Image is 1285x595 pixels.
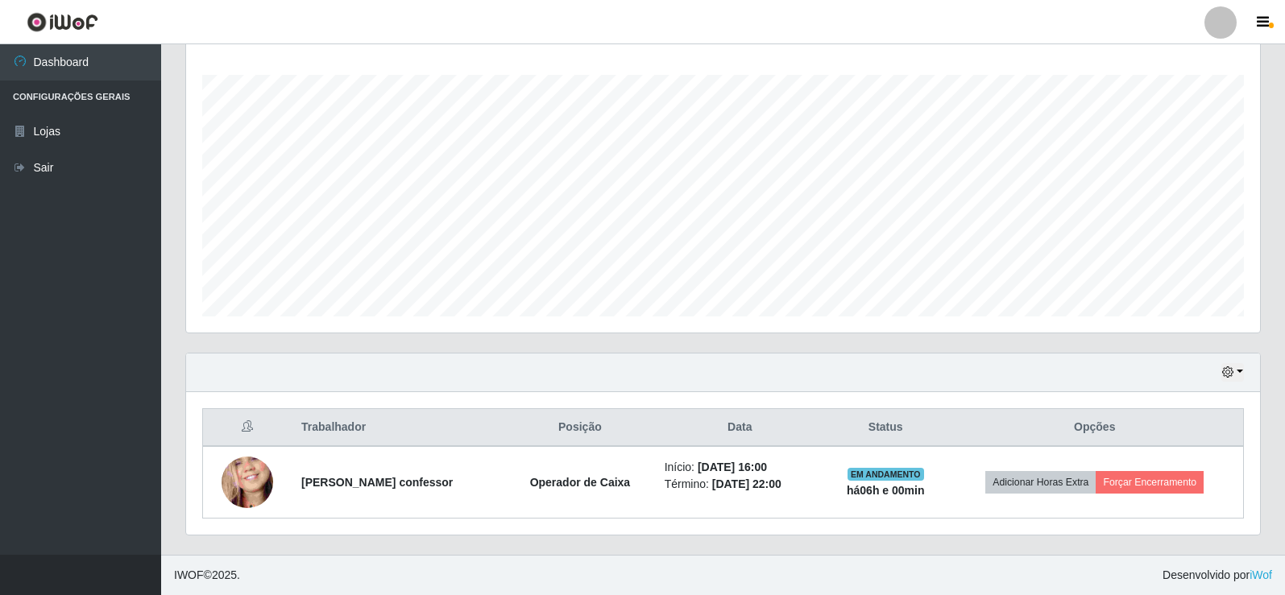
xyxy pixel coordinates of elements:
[655,409,825,447] th: Data
[1163,567,1272,584] span: Desenvolvido por
[698,461,767,473] time: [DATE] 16:00
[222,427,273,539] img: 1650948199907.jpeg
[847,484,925,497] strong: há 06 h e 00 min
[530,476,631,489] strong: Operador de Caixa
[174,568,204,581] span: IWOF
[825,409,947,447] th: Status
[985,471,1096,494] button: Adicionar Horas Extra
[665,476,815,493] li: Término:
[1096,471,1204,494] button: Forçar Encerramento
[665,459,815,476] li: Início:
[292,409,505,447] th: Trabalhador
[712,477,781,490] time: [DATE] 22:00
[27,12,98,32] img: CoreUI Logo
[1250,568,1272,581] a: iWof
[174,567,240,584] span: © 2025 .
[848,468,924,481] span: EM ANDAMENTO
[505,409,654,447] th: Posição
[946,409,1243,447] th: Opções
[301,476,453,489] strong: [PERSON_NAME] confessor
